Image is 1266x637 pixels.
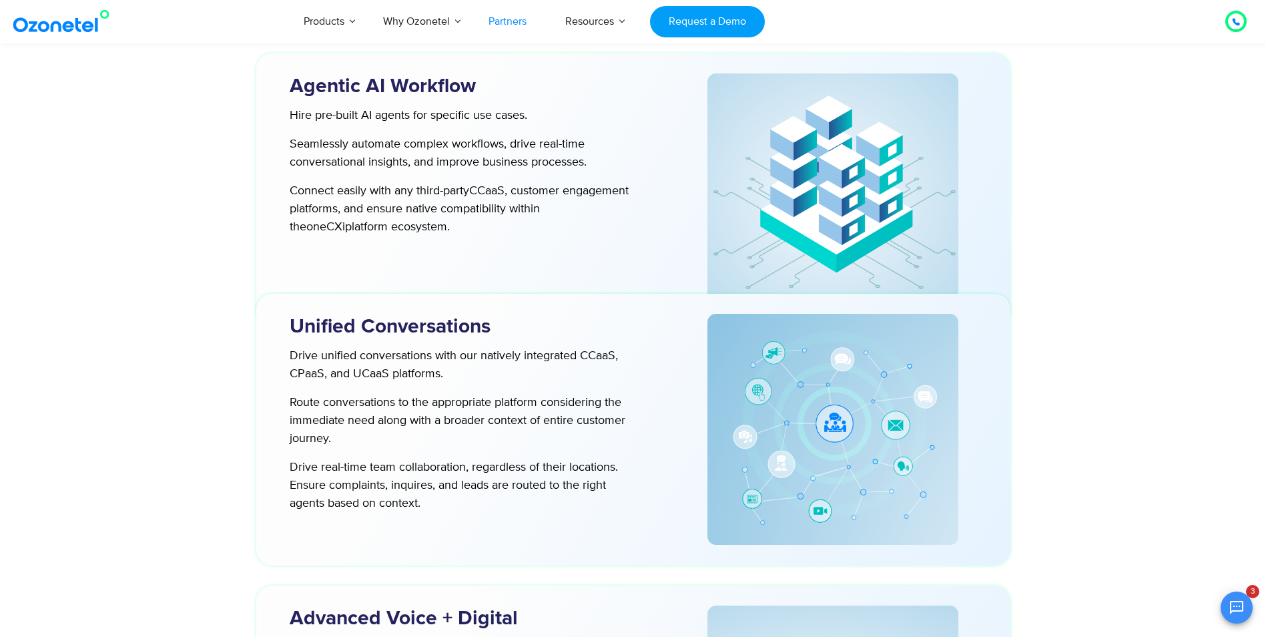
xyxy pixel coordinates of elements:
span: platform ecosystem. [345,220,450,234]
a: Request a Demo [650,6,764,37]
span: CCaaS [469,184,505,198]
p: Hire pre-built AI agents for specific use cases. [290,107,636,125]
span: 3 [1246,585,1259,598]
h3: Agentic AI Workflow [290,73,663,99]
p: Drive real-time team collaboration, regardless of their locations. Ensure complaints, inquires, a... [290,459,636,513]
span: , customer engagement platforms, and ensure native compatibility within the [290,184,629,234]
p: Seamlessly automate complex workflows, drive real-time conversational insights, and improve busin... [290,136,636,172]
p: Route conversations to the appropriate platform considering the immediate need along with a broad... [290,394,636,448]
h3: Advanced Voice + Digital [290,606,663,632]
button: Open chat [1221,592,1253,624]
p: Drive unified conversations with our natively integrated CCaaS, CPaaS, and UCaaS platforms. [290,347,636,383]
span: oneCXi [306,220,345,234]
h3: Unified Conversations [290,314,663,340]
span: Connect easily with any third-party [290,184,469,198]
